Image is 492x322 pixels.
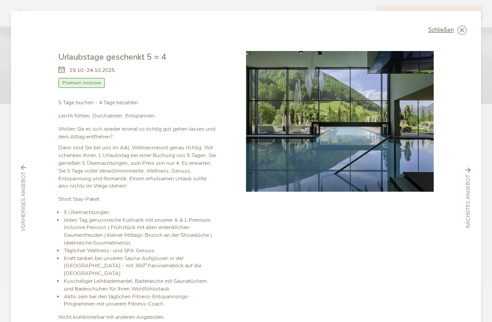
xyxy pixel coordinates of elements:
p: 5 Tage buchen - 4 Tage bezahlen [58,99,216,107]
img: Urlaubstage geschenkt 5 = 4 [246,51,434,192]
span: nächstes Angebot [465,175,472,229]
li: Kraft tanken bei unseren Sauna-Aufgüssen in der [GEOGRAPHIC_DATA] - mit 360° Panoramablick auf di... [64,255,216,277]
span: Schließen [428,27,454,33]
span: 19.10.-24.10.2025 [69,66,115,74]
strong: Short Stay-Paket [58,195,99,203]
span: Premium Inclusive [58,78,105,88]
p: Leicht fühlen. Durchatmen. Entspannen. [58,112,216,120]
li: Täglicher Wellness- und SPA Genuss [64,247,216,255]
li: Jeden Tag genussreiche Kulinarik mit unserer A & L Premium inclusive Pension | Frühstück mit alle... [64,216,216,247]
span: Urlaubstage geschenkt 5 = 4 [58,51,166,62]
li: Kuscheliger Leihbademantel, Badetasche mit Saunatüchern und Badeschuhen für Ihren Wohlfühlurlaub [64,277,216,293]
p: Dann sind Sie bei uns im A&L Wellnessresort genau richtig. Wir schenken Ihnen 1 Urlaubstag bei ei... [58,144,216,190]
span: vorheriges Angebot [20,172,27,231]
strong: Wollen Sie es sich wieder einmal so richtig gut gehen lassen und dem Alltag entfliehen? [58,125,215,140]
li: 5 Übernachtungen [64,209,216,216]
